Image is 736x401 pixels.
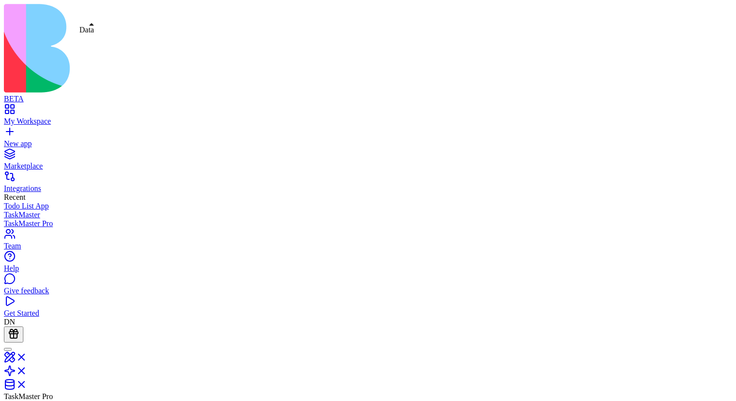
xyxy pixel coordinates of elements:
div: BETA [4,95,732,103]
a: BETA [4,86,732,103]
div: Give feedback [4,286,732,295]
a: Team [4,233,732,250]
span: TaskMaster Pro [4,392,53,401]
span: Recent [4,193,25,201]
a: Get Started [4,300,732,318]
div: Integrations [4,184,732,193]
a: Todo List App [4,202,732,210]
div: My Workspace [4,117,732,126]
a: Marketplace [4,153,732,171]
a: New app [4,131,732,148]
div: Get Started [4,309,732,318]
div: Help [4,264,732,273]
a: Give feedback [4,278,732,295]
div: Team [4,242,732,250]
span: DN [4,318,15,326]
a: Integrations [4,175,732,193]
a: TaskMaster [4,210,732,219]
div: New app [4,139,732,148]
a: My Workspace [4,108,732,126]
a: Help [4,255,732,273]
div: Data [79,26,94,35]
a: TaskMaster Pro [4,219,732,228]
div: Marketplace [4,162,732,171]
img: logo [4,4,395,93]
